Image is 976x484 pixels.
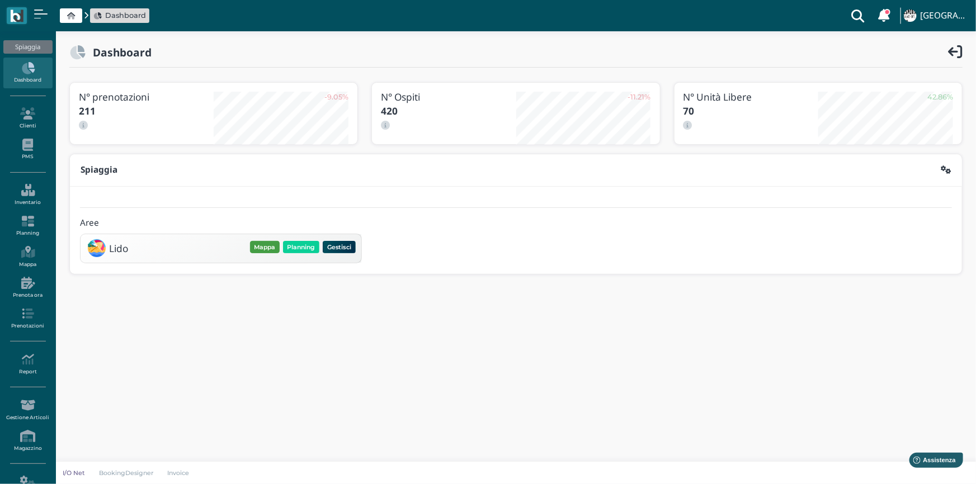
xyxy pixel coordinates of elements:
iframe: Help widget launcher [897,449,966,474]
a: Clienti [3,103,52,134]
a: Mappa [3,241,52,272]
b: 70 [683,105,695,117]
h3: N° Unità Libere [683,92,818,102]
a: Inventario [3,179,52,210]
b: 420 [381,105,398,117]
h3: N° prenotazioni [79,92,214,102]
img: logo [10,10,23,22]
button: Mappa [250,241,280,253]
a: Dashboard [94,10,146,21]
span: Assistenza [33,9,74,17]
a: PMS [3,134,52,165]
b: 211 [79,105,96,117]
b: Spiaggia [81,164,117,175]
div: Spiaggia [3,40,52,54]
h3: N° Ospiti [381,92,516,102]
button: Gestisci [323,241,356,253]
h3: Lido [109,243,128,254]
span: Dashboard [105,10,146,21]
a: ... [GEOGRAPHIC_DATA] [902,2,969,29]
a: Dashboard [3,58,52,88]
a: Prenotazioni [3,303,52,334]
img: ... [904,10,916,22]
h4: [GEOGRAPHIC_DATA] [920,11,969,21]
a: Prenota ora [3,272,52,303]
h2: Dashboard [86,46,152,58]
button: Planning [283,241,319,253]
a: Planning [3,211,52,241]
h4: Aree [80,219,99,228]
